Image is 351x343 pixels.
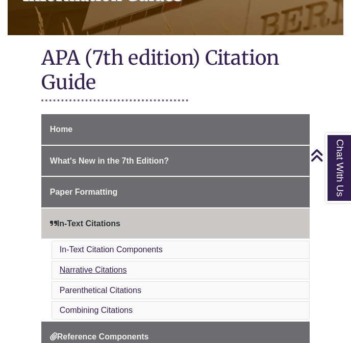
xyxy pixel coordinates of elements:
[310,148,348,162] a: Back to Top
[60,245,163,254] a: In-Text Citation Components
[50,125,72,134] span: Home
[41,114,310,145] a: Home
[50,156,169,165] span: What's New in the 7th Edition?
[41,208,310,239] a: In-Text Citations
[60,306,133,314] a: Combining Citations
[41,45,310,97] h1: APA (7th edition) Citation Guide
[41,177,310,207] a: Paper Formatting
[41,146,310,176] a: What's New in the 7th Edition?
[60,266,127,274] a: Narrative Citations
[50,188,117,196] span: Paper Formatting
[50,332,149,341] span: Reference Components
[60,286,141,295] a: Parenthetical Citations
[50,219,120,228] span: In-Text Citations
